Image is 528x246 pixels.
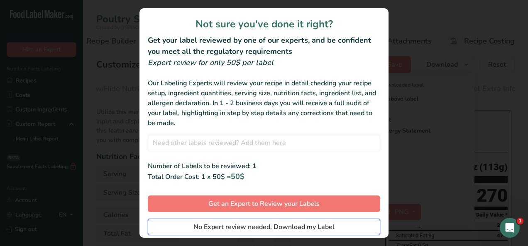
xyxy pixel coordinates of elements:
[231,171,244,181] span: 50$
[500,218,520,238] iframe: Intercom live chat
[148,219,380,235] button: No Expert review needed. Download my Label
[148,161,380,171] div: Number of Labels to be reviewed: 1
[148,195,380,212] button: Get an Expert to Review your Labels
[148,135,380,151] input: Need other labels reviewed? Add them here
[148,57,380,68] div: Expert review for only 50$ per label
[193,222,335,232] span: No Expert review needed. Download my Label
[148,171,380,182] div: Total Order Cost: 1 x 50$ =
[208,199,320,209] span: Get an Expert to Review your Labels
[148,17,380,31] h1: Not sure you've done it right?
[148,78,380,128] div: Our Labeling Experts will review your recipe in detail checking your recipe setup, ingredient qua...
[148,35,380,57] h2: Get your label reviewed by one of our experts, and be confident you meet all the regulatory requi...
[517,218,523,224] span: 1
